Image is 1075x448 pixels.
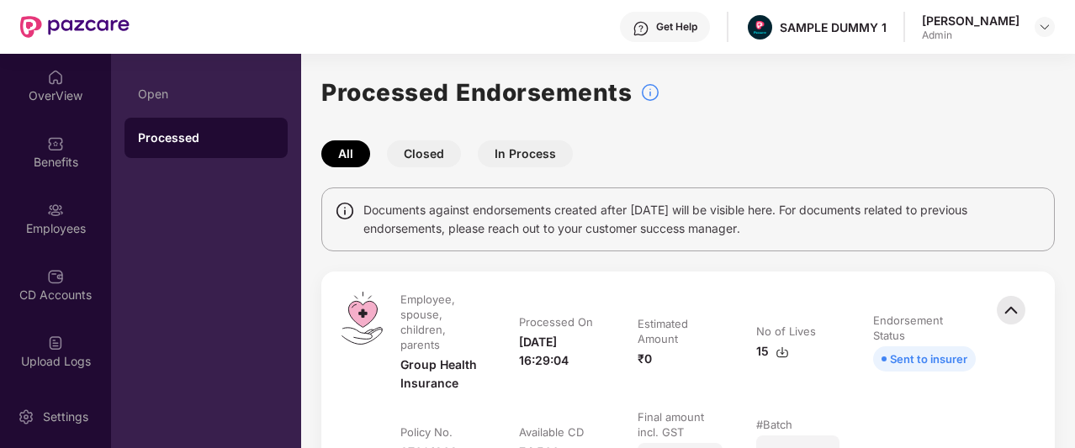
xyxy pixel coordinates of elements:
img: svg+xml;base64,PHN2ZyBpZD0iRG93bmxvYWQtMzJ4MzIiIHhtbG5zPSJodHRwOi8vd3d3LnczLm9yZy8yMDAwL3N2ZyIgd2... [776,345,789,359]
img: New Pazcare Logo [20,16,130,38]
img: svg+xml;base64,PHN2ZyBpZD0iQ0RfQWNjb3VudHMiIGRhdGEtbmFtZT0iQ0QgQWNjb3VudHMiIHhtbG5zPSJodHRwOi8vd3... [47,268,64,285]
div: Employee, spouse, children, parents [400,292,482,352]
div: Group Health Insurance [400,356,485,393]
img: svg+xml;base64,PHN2ZyBpZD0iVXBsb2FkX0xvZ3MiIGRhdGEtbmFtZT0iVXBsb2FkIExvZ3MiIHhtbG5zPSJodHRwOi8vd3... [47,335,64,351]
img: svg+xml;base64,PHN2ZyBpZD0iRHJvcGRvd24tMzJ4MzIiIHhtbG5zPSJodHRwOi8vd3d3LnczLm9yZy8yMDAwL3N2ZyIgd2... [1038,20,1051,34]
img: svg+xml;base64,PHN2ZyBpZD0iSW5mb18tXzMyeDMyIiBkYXRhLW5hbWU9IkluZm8gLSAzMngzMiIgeG1sbnM9Imh0dHA6Ly... [640,82,660,103]
div: 15 [756,342,789,361]
div: SAMPLE DUMMY 1 [780,19,887,35]
div: Policy No. [400,424,453,440]
img: svg+xml;base64,PHN2ZyBpZD0iRW1wbG95ZWVzIiB4bWxucz0iaHR0cDovL3d3dy53My5vcmcvMjAwMC9zdmciIHdpZHRoPS... [47,202,64,219]
div: [DATE] 16:29:04 [519,333,604,370]
div: Endorsement Status [873,313,972,343]
div: Sent to insurer [890,350,967,368]
img: Pazcare_Alternative_logo-01-01.png [748,15,772,40]
div: #Batch [756,417,792,432]
img: svg+xml;base64,PHN2ZyBpZD0iSGVscC0zMngzMiIgeG1sbnM9Imh0dHA6Ly93d3cudzMub3JnLzIwMDAvc3ZnIiB3aWR0aD... [633,20,649,37]
img: svg+xml;base64,PHN2ZyBpZD0iQmVuZWZpdHMiIHhtbG5zPSJodHRwOi8vd3d3LnczLm9yZy8yMDAwL3N2ZyIgd2lkdGg9Ij... [47,135,64,152]
button: Closed [387,140,461,167]
img: svg+xml;base64,PHN2ZyBpZD0iQmFjay0zMngzMiIgeG1sbnM9Imh0dHA6Ly93d3cudzMub3JnLzIwMDAvc3ZnIiB3aWR0aD... [993,292,1030,329]
div: Processed [138,129,274,146]
button: In Process [478,140,573,167]
div: Admin [922,29,1019,42]
div: Get Help [656,20,697,34]
img: svg+xml;base64,PHN2ZyB4bWxucz0iaHR0cDovL3d3dy53My5vcmcvMjAwMC9zdmciIHdpZHRoPSI0OS4zMiIgaGVpZ2h0PS... [342,292,383,345]
div: Open [138,87,274,101]
div: ₹0 [638,350,652,368]
div: Estimated Amount [638,316,719,346]
button: All [321,140,370,167]
div: [PERSON_NAME] [922,13,1019,29]
span: Documents against endorsements created after [DATE] will be visible here. For documents related t... [363,201,1041,238]
div: Processed On [519,314,593,329]
div: Settings [38,408,93,425]
h1: Processed Endorsements [321,74,632,111]
div: Final amount incl. GST [638,409,719,440]
img: svg+xml;base64,PHN2ZyBpZD0iU2V0dGluZy0yMHgyMCIgeG1sbnM9Imh0dHA6Ly93d3cudzMub3JnLzIwMDAvc3ZnIiB3aW... [18,408,34,425]
div: No of Lives [756,324,816,339]
img: svg+xml;base64,PHN2ZyBpZD0iSG9tZSIgeG1sbnM9Imh0dHA6Ly93d3cudzMub3JnLzIwMDAvc3ZnIiB3aWR0aD0iMjAiIG... [47,69,64,86]
img: svg+xml;base64,PHN2ZyBpZD0iSW5mbyIgeG1sbnM9Imh0dHA6Ly93d3cudzMub3JnLzIwMDAvc3ZnIiB3aWR0aD0iMTQiIG... [335,201,355,221]
div: Available CD [519,424,584,440]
